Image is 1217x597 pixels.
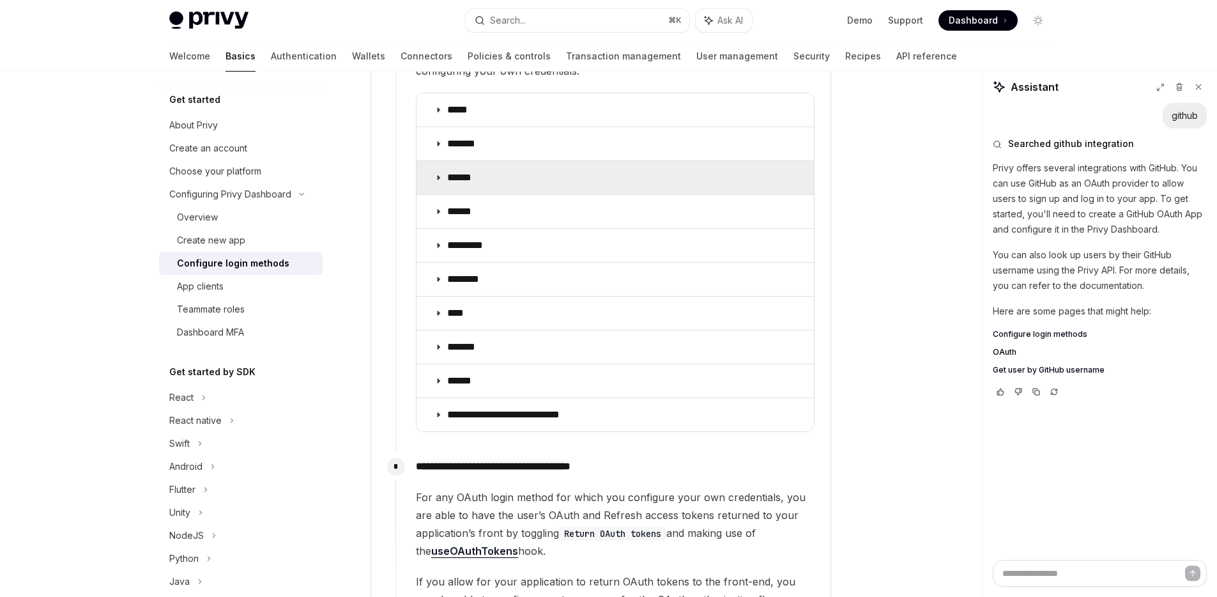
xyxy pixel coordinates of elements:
[1172,109,1198,122] div: github
[993,160,1207,237] p: Privy offers several integrations with GitHub. You can use GitHub as an OAuth provider to allow u...
[566,41,681,72] a: Transaction management
[1028,10,1048,31] button: Toggle dark mode
[993,247,1207,293] p: You can also look up users by their GitHub username using the Privy API. For more details, you ca...
[169,528,204,543] div: NodeJS
[169,390,194,405] div: React
[352,41,385,72] a: Wallets
[466,9,689,32] button: Search...⌘K
[1011,79,1059,95] span: Assistant
[169,187,291,202] div: Configuring Privy Dashboard
[169,164,261,179] div: Choose your platform
[169,482,195,497] div: Flutter
[993,365,1105,375] span: Get user by GitHub username
[888,14,923,27] a: Support
[416,488,815,560] span: For any OAuth login method for which you configure your own credentials, you are able to have the...
[177,210,218,225] div: Overview
[559,527,666,541] code: Return OAuth tokens
[169,436,190,451] div: Swift
[845,41,881,72] a: Recipes
[169,41,210,72] a: Welcome
[696,41,778,72] a: User management
[169,505,190,520] div: Unity
[159,275,323,298] a: App clients
[159,137,323,160] a: Create an account
[938,10,1018,31] a: Dashboard
[159,229,323,252] a: Create new app
[696,9,752,32] button: Ask AI
[177,279,224,294] div: App clients
[668,15,682,26] span: ⌘ K
[993,304,1207,319] p: Here are some pages that might help:
[1008,137,1134,150] span: Searched github integration
[169,141,247,156] div: Create an account
[159,114,323,137] a: About Privy
[159,298,323,321] a: Teammate roles
[169,92,220,107] h5: Get started
[896,41,957,72] a: API reference
[159,206,323,229] a: Overview
[949,14,998,27] span: Dashboard
[169,364,256,380] h5: Get started by SDK
[177,233,245,248] div: Create new app
[159,252,323,275] a: Configure login methods
[177,325,244,340] div: Dashboard MFA
[159,321,323,344] a: Dashboard MFA
[169,574,190,589] div: Java
[1185,566,1200,581] button: Send message
[159,160,323,183] a: Choose your platform
[490,13,526,28] div: Search...
[169,551,199,566] div: Python
[993,347,1207,357] a: OAuth
[993,365,1207,375] a: Get user by GitHub username
[717,14,743,27] span: Ask AI
[226,41,256,72] a: Basics
[847,14,873,27] a: Demo
[169,12,249,29] img: light logo
[177,256,289,271] div: Configure login methods
[271,41,337,72] a: Authentication
[793,41,830,72] a: Security
[468,41,551,72] a: Policies & controls
[401,41,452,72] a: Connectors
[431,545,518,558] a: useOAuthTokens
[169,118,218,133] div: About Privy
[177,302,245,317] div: Teammate roles
[993,329,1207,339] a: Configure login methods
[993,137,1207,150] button: Searched github integration
[993,347,1016,357] span: OAuth
[169,459,203,474] div: Android
[169,413,222,428] div: React native
[993,329,1087,339] span: Configure login methods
